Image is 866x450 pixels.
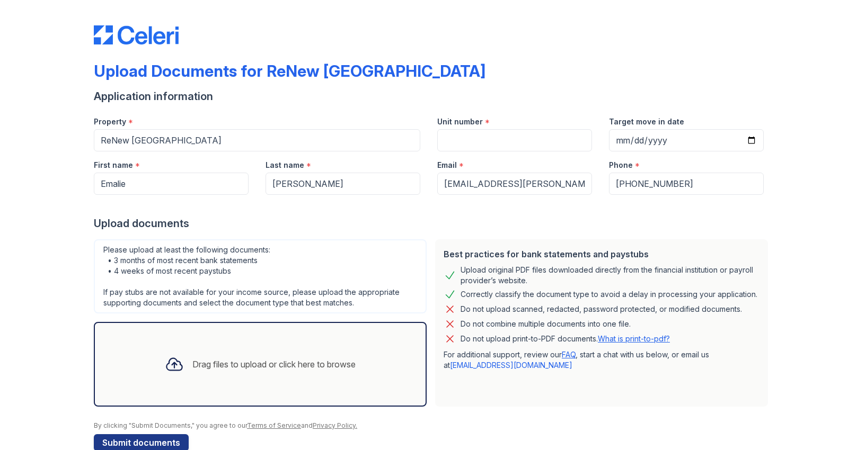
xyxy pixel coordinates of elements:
div: Correctly classify the document type to avoid a delay in processing your application. [461,288,757,301]
div: Upload documents [94,216,772,231]
label: Unit number [437,116,483,127]
div: Drag files to upload or click here to browse [192,358,356,371]
div: Best practices for bank statements and paystubs [444,248,759,260]
p: For additional support, review our , start a chat with us below, or email us at [444,349,759,371]
div: Do not combine multiple documents into one file. [461,318,631,330]
a: What is print-to-pdf? [598,334,670,343]
div: Do not upload scanned, redacted, password protected, or modified documents. [461,303,742,316]
label: Last name [266,160,304,170]
label: First name [94,160,133,170]
div: Please upload at least the following documents: • 3 months of most recent bank statements • 4 wee... [94,239,427,313]
div: By clicking "Submit Documents," you agree to our and [94,421,772,430]
label: Property [94,116,126,127]
a: Privacy Policy. [313,421,357,429]
div: Upload original PDF files downloaded directly from the financial institution or payroll provider’... [461,265,759,286]
div: Upload Documents for ReNew [GEOGRAPHIC_DATA] [94,61,485,80]
a: Terms of Service [247,421,301,429]
div: Application information [94,89,772,104]
label: Email [437,160,457,170]
label: Phone [609,160,633,170]
label: Target move in date [609,116,684,127]
img: CE_Logo_Blue-a8612792a0a2168367f1c8372b55b34899dd931a85d93a1a3d3e32e68fde9ad4.png [94,25,179,44]
a: FAQ [562,350,576,359]
p: Do not upload print-to-PDF documents. [461,334,670,344]
a: [EMAIL_ADDRESS][DOMAIN_NAME] [450,361,572,370]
